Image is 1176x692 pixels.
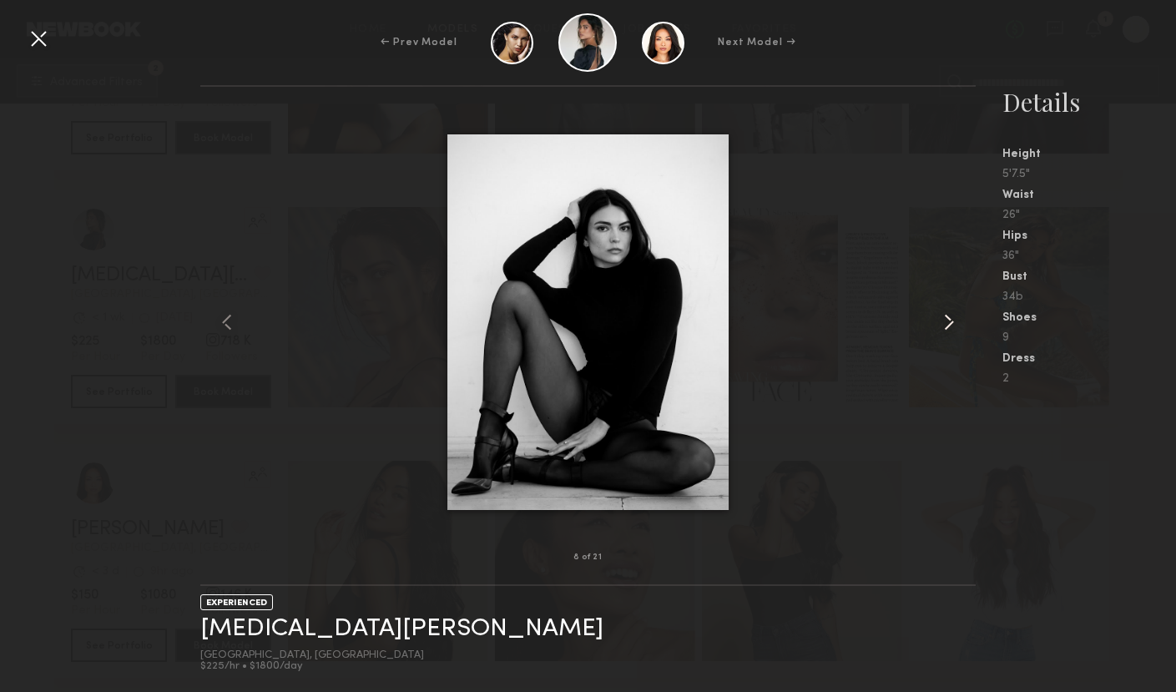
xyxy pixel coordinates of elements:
[1002,250,1176,262] div: 36"
[200,661,603,672] div: $225/hr • $1800/day
[1002,332,1176,344] div: 9
[1002,373,1176,385] div: 2
[1002,312,1176,324] div: Shoes
[200,650,603,661] div: [GEOGRAPHIC_DATA], [GEOGRAPHIC_DATA]
[200,594,273,610] div: EXPERIENCED
[573,553,603,562] div: 8 of 21
[1002,230,1176,242] div: Hips
[1002,169,1176,180] div: 5'7.5"
[1002,271,1176,283] div: Bust
[1002,291,1176,303] div: 34b
[1002,85,1176,119] div: Details
[1002,149,1176,160] div: Height
[1002,353,1176,365] div: Dress
[200,616,603,642] a: [MEDICAL_DATA][PERSON_NAME]
[1002,210,1176,221] div: 26"
[718,35,795,50] div: Next Model →
[1002,189,1176,201] div: Waist
[381,35,457,50] div: ← Prev Model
